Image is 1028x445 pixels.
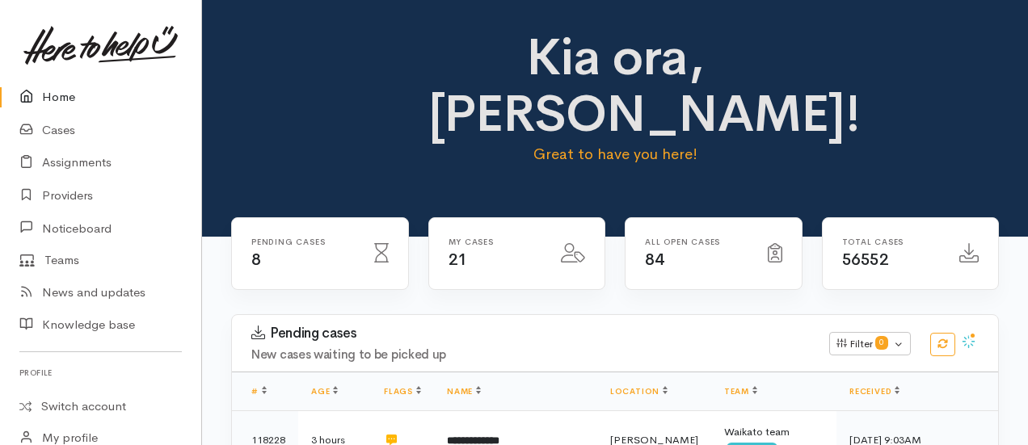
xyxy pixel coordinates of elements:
a: Team [724,386,757,397]
h6: Total cases [842,237,941,246]
h6: Profile [19,362,182,384]
h4: New cases waiting to be picked up [251,348,810,362]
span: 84 [645,250,664,270]
a: Received [849,386,899,397]
h6: All Open cases [645,237,748,246]
a: # [251,386,267,397]
h3: Pending cases [251,325,810,342]
a: Location [610,386,668,397]
p: Great to have you here! [428,143,803,166]
button: Filter0 [829,332,911,356]
a: Name [447,386,481,397]
h6: My cases [449,237,542,246]
a: Age [311,386,338,397]
span: 56552 [842,250,889,270]
span: 8 [251,250,261,270]
span: 0 [875,336,888,349]
h6: Pending cases [251,237,355,246]
a: Flags [384,386,421,397]
span: 21 [449,250,467,270]
h1: Kia ora, [PERSON_NAME]! [428,29,803,143]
